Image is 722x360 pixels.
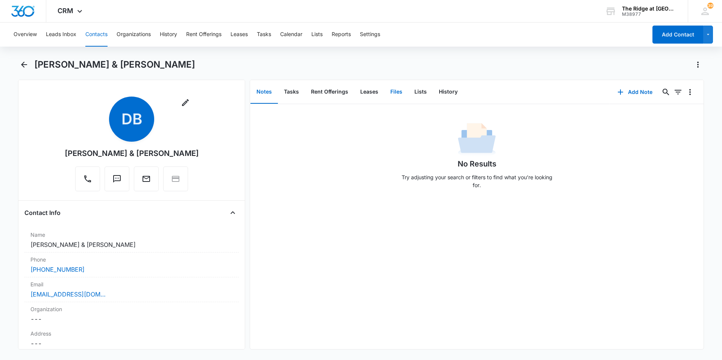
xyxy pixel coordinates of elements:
button: Close [227,207,239,219]
span: 39 [707,3,713,9]
button: Text [105,166,129,191]
label: Name [30,231,233,239]
div: Address--- [24,327,239,351]
div: account name [622,6,677,12]
button: Tasks [257,23,271,47]
span: CRM [58,7,73,15]
button: Contacts [85,23,108,47]
button: Settings [360,23,380,47]
button: Lists [408,80,433,104]
div: Email[EMAIL_ADDRESS][DOMAIN_NAME] [24,277,239,302]
button: Actions [692,59,704,71]
button: Rent Offerings [305,80,354,104]
a: [PHONE_NUMBER] [30,265,85,274]
label: Phone [30,256,233,263]
button: History [433,80,464,104]
div: Phone[PHONE_NUMBER] [24,253,239,277]
button: Leases [231,23,248,47]
h1: No Results [458,158,496,169]
div: Organization--- [24,302,239,327]
button: Rent Offerings [186,23,221,47]
button: Email [134,166,159,191]
a: [EMAIL_ADDRESS][DOMAIN_NAME] [30,290,106,299]
button: Search... [660,86,672,98]
dd: --- [30,315,233,324]
button: Files [384,80,408,104]
a: Text [105,178,129,185]
span: DB [109,97,154,142]
button: Tasks [278,80,305,104]
label: Organization [30,305,233,313]
button: Leases [354,80,384,104]
p: Try adjusting your search or filters to find what you’re looking for. [398,173,556,189]
button: Add Note [610,83,660,101]
button: Filters [672,86,684,98]
button: Add Contact [652,26,703,44]
h1: [PERSON_NAME] & [PERSON_NAME] [34,59,195,70]
button: Notes [250,80,278,104]
button: Organizations [117,23,151,47]
img: No Data [458,121,496,158]
button: History [160,23,177,47]
a: Email [134,178,159,185]
div: [PERSON_NAME] & [PERSON_NAME] [65,148,199,159]
div: Name[PERSON_NAME] & [PERSON_NAME] [24,228,239,253]
button: Overflow Menu [684,86,696,98]
button: Calendar [280,23,302,47]
div: notifications count [707,3,713,9]
button: Leads Inbox [46,23,76,47]
label: Address [30,330,233,337]
a: Call [75,178,100,185]
button: Overview [14,23,37,47]
dd: --- [30,339,233,348]
label: Email [30,280,233,288]
button: Reports [332,23,351,47]
button: Lists [311,23,323,47]
button: Back [18,59,30,71]
dd: [PERSON_NAME] & [PERSON_NAME] [30,240,233,249]
button: Call [75,166,100,191]
h4: Contact Info [24,208,61,217]
div: account id [622,12,677,17]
